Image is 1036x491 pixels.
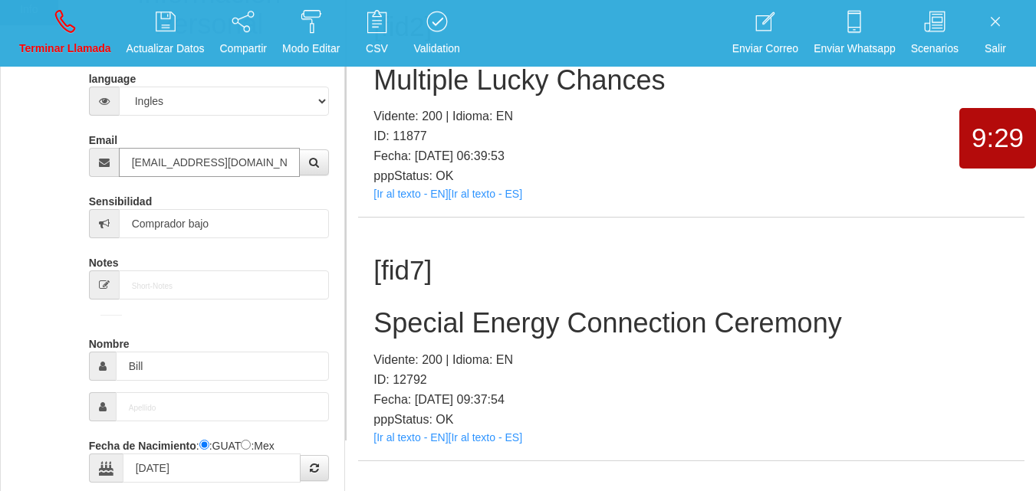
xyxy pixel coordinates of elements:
[119,209,330,238] input: Sensibilidad
[373,390,1009,410] p: Fecha: [DATE] 09:37:54
[413,40,459,57] p: Validation
[89,331,130,352] label: Nombre
[282,40,340,57] p: Modo Editar
[959,123,1036,153] h1: 9:29
[241,440,251,450] input: :Yuca-Mex
[969,5,1022,62] a: Salir
[89,127,117,148] label: Email
[121,5,210,62] a: Actualizar Datos
[355,40,398,57] p: CSV
[116,352,330,381] input: Nombre
[373,370,1009,390] p: ID: 12792
[906,5,964,62] a: Scenarios
[89,433,196,453] label: Fecha de Nacimiento
[727,5,804,62] a: Enviar Correo
[732,40,798,57] p: Enviar Correo
[373,188,448,200] a: [Ir al texto - EN]
[373,166,1009,186] p: pppStatus: OK
[408,5,465,62] a: Validation
[373,410,1009,430] p: pppStatus: OK
[19,40,111,57] p: Terminar Llamada
[127,40,205,57] p: Actualizar Datos
[911,40,959,57] p: Scenarios
[808,5,901,62] a: Enviar Whatsapp
[199,440,209,450] input: :Quechi GUAT
[373,256,1009,286] h1: [fid7]
[373,350,1009,370] p: Vidente: 200 | Idioma: EN
[220,40,267,57] p: Compartir
[277,5,345,62] a: Modo Editar
[116,392,330,421] input: Apellido
[449,188,522,200] a: [Ir al texto - ES]
[14,5,117,62] a: Terminar Llamada
[373,146,1009,166] p: Fecha: [DATE] 06:39:53
[449,431,522,444] a: [Ir al texto - ES]
[89,188,152,209] label: Sensibilidad
[215,5,272,62] a: Compartir
[119,148,301,177] input: Correo electrónico
[350,5,403,62] a: CSV
[814,40,896,57] p: Enviar Whatsapp
[373,65,1009,96] h2: Multiple Lucky Chances
[89,66,136,87] label: language
[89,250,119,270] label: Notes
[119,270,330,300] input: Short-Notes
[974,40,1017,57] p: Salir
[373,106,1009,126] p: Vidente: 200 | Idioma: EN
[373,308,1009,339] h2: Special Energy Connection Ceremony
[89,433,330,483] div: : :GUAT :Mex
[373,431,448,444] a: [Ir al texto - EN]
[373,126,1009,146] p: ID: 11877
